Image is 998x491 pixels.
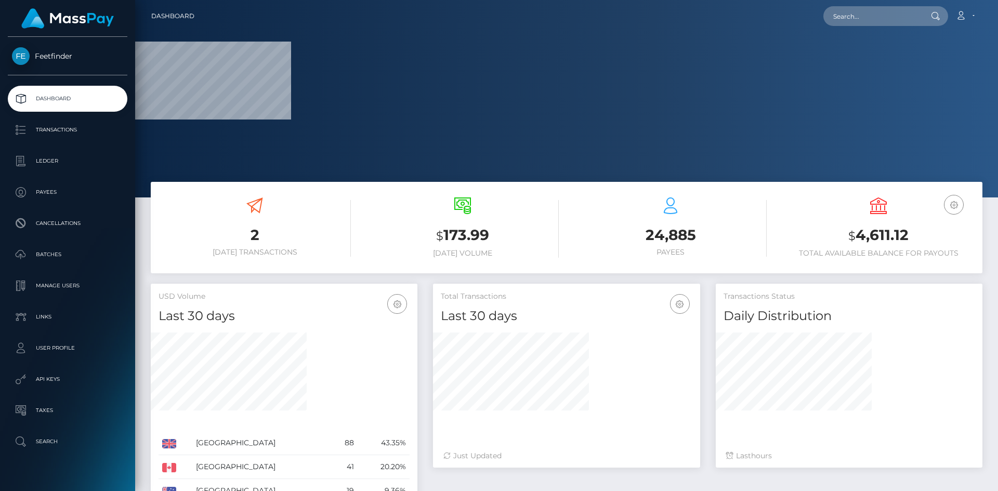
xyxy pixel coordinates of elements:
h6: [DATE] Volume [366,249,559,258]
p: Search [12,434,123,449]
h5: USD Volume [159,291,410,302]
div: Last hours [726,450,972,461]
h3: 2 [159,225,351,245]
p: Ledger [12,153,123,169]
a: Manage Users [8,273,127,299]
img: CA.png [162,463,176,472]
a: Ledger [8,148,127,174]
a: Search [8,429,127,455]
a: Links [8,304,127,330]
h5: Transactions Status [724,291,975,302]
p: API Keys [12,371,123,387]
p: Payees [12,184,123,200]
td: [GEOGRAPHIC_DATA] [192,431,331,455]
a: User Profile [8,335,127,361]
td: [GEOGRAPHIC_DATA] [192,455,331,479]
h4: Last 30 days [159,307,410,325]
a: Dashboard [151,5,194,27]
input: Search... [823,6,921,26]
p: User Profile [12,340,123,356]
td: 20.20% [358,455,410,479]
small: $ [848,229,856,243]
p: Links [12,309,123,325]
small: $ [436,229,443,243]
h6: Total Available Balance for Payouts [782,249,975,258]
p: Manage Users [12,278,123,294]
a: Transactions [8,117,127,143]
h3: 24,885 [574,225,767,245]
img: GB.png [162,439,176,448]
p: Dashboard [12,91,123,107]
h5: Total Transactions [441,291,692,302]
img: Feetfinder [12,47,30,65]
p: Cancellations [12,216,123,231]
a: Dashboard [8,86,127,112]
a: API Keys [8,366,127,392]
h3: 4,611.12 [782,225,975,246]
td: 43.35% [358,431,410,455]
h6: Payees [574,248,767,257]
h6: [DATE] Transactions [159,248,351,257]
p: Transactions [12,122,123,138]
img: MassPay Logo [21,8,114,29]
h3: 173.99 [366,225,559,246]
a: Cancellations [8,210,127,236]
a: Taxes [8,397,127,423]
a: Batches [8,242,127,268]
div: Just Updated [443,450,689,461]
td: 41 [331,455,358,479]
td: 88 [331,431,358,455]
span: Feetfinder [8,51,127,61]
h4: Daily Distribution [724,307,975,325]
a: Payees [8,179,127,205]
p: Taxes [12,403,123,418]
h4: Last 30 days [441,307,692,325]
p: Batches [12,247,123,262]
